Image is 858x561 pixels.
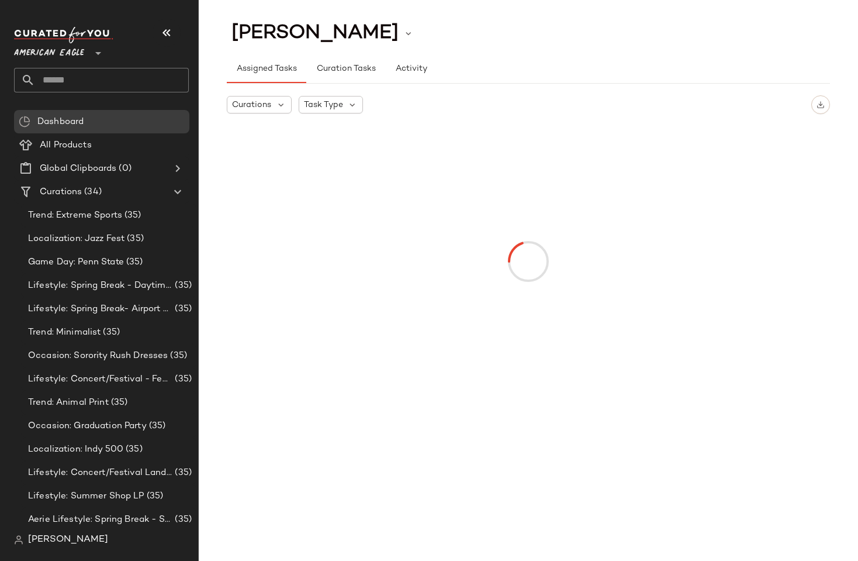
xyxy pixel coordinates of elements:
span: (35) [109,396,128,409]
span: (35) [122,209,141,222]
span: (35) [124,256,143,269]
span: Lifestyle: Concert/Festival Landing Page [28,466,172,480]
span: Dashboard [37,115,84,129]
span: Trend: Animal Print [28,396,109,409]
span: Localization: Jazz Fest [28,232,124,246]
span: Global Clipboards [40,162,116,175]
img: cfy_white_logo.C9jOOHJF.svg [14,27,113,43]
span: [PERSON_NAME] [231,22,399,44]
span: [PERSON_NAME] [28,533,108,547]
span: (0) [116,162,131,175]
span: Occasion: Sorority Rush Dresses [28,349,168,363]
span: (35) [144,490,164,503]
span: Task Type [304,99,343,111]
span: Curation Tasks [316,64,375,74]
img: svg%3e [14,535,23,545]
span: (35) [123,443,143,456]
span: Localization: Indy 500 [28,443,123,456]
span: (35) [168,349,187,363]
span: (35) [101,326,120,339]
span: All Products [40,139,92,152]
span: Trend: Extreme Sports [28,209,122,222]
span: (35) [172,302,192,316]
span: Occasion: Graduation Party [28,419,147,433]
span: (35) [124,232,144,246]
span: American Eagle [14,40,84,61]
span: (35) [172,466,192,480]
span: Activity [395,64,427,74]
img: svg%3e [817,101,825,109]
span: Curations [232,99,271,111]
span: Assigned Tasks [236,64,297,74]
span: Lifestyle: Summer Shop LP [28,490,144,503]
span: (35) [172,373,192,386]
span: Lifestyle: Concert/Festival - Femme [28,373,172,386]
span: (35) [172,279,192,292]
span: Aerie Lifestyle: Spring Break - Sporty [28,513,172,526]
span: (35) [147,419,166,433]
span: Lifestyle: Spring Break- Airport Style [28,302,172,316]
span: Game Day: Penn State [28,256,124,269]
img: svg%3e [19,116,30,128]
span: (34) [82,185,102,199]
span: Trend: Minimalist [28,326,101,339]
span: (35) [172,513,192,526]
span: Curations [40,185,82,199]
span: Lifestyle: Spring Break - Daytime Casual [28,279,172,292]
